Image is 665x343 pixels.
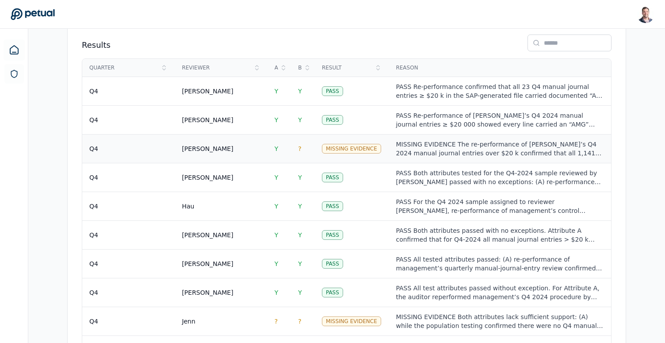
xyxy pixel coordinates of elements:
div: Q4 [89,87,98,96]
div: Pass [322,288,343,297]
div: Q4 [89,144,98,153]
div: MISSING EVIDENCE Both attributes lack sufficient support: (A) while the population testing confir... [396,312,604,330]
span: Y [275,116,279,123]
a: SOC [4,64,24,84]
div: [PERSON_NAME] [182,173,233,182]
div: Pass [322,173,343,182]
span: Y [275,260,279,267]
div: Jenn [182,317,195,326]
span: Y [275,88,279,95]
div: B [298,64,308,71]
div: Pass [322,201,343,211]
div: Hau [182,202,194,211]
div: Q4 [89,116,98,124]
div: PASS For the Q4 2024 sample assigned to reviewer [PERSON_NAME], re-performance of management’s co... [396,197,604,215]
span: Y [298,260,302,267]
div: [PERSON_NAME] [182,231,233,239]
span: Y [298,116,302,123]
div: Pass [322,86,343,96]
div: Quarter [89,64,168,71]
span: Y [275,289,279,296]
div: MISSING EVIDENCE The re-performance of [PERSON_NAME]’s Q4 2024 manual journal entries over $20 k ... [396,140,604,158]
div: Q4 [89,173,98,182]
div: [PERSON_NAME] [182,87,233,96]
div: [PERSON_NAME] [182,288,233,297]
div: Reason [396,64,604,71]
span: ? [275,318,278,325]
div: Reviewer [182,64,260,71]
span: Y [275,174,279,181]
div: Q4 [89,231,98,239]
div: PASS Both attributes passed with no exceptions. Attribute A confirmed that for Q4-2024 all manual... [396,226,604,244]
div: [PERSON_NAME] [182,116,233,124]
div: Pass [322,115,343,125]
div: Result [322,64,382,71]
span: ? [298,318,301,325]
div: Q4 [89,288,98,297]
span: Y [298,231,302,239]
div: Q4 [89,259,98,268]
div: [PERSON_NAME] [182,259,233,268]
div: Pass [322,259,343,269]
span: Y [275,203,279,210]
span: ? [298,145,301,152]
span: Y [298,88,302,95]
div: PASS All tested attributes passed: (A) re-performance of management’s quarterly manual-journal-en... [396,255,604,273]
div: Pass [322,230,343,240]
a: Dashboard [4,39,25,61]
div: A [275,64,284,71]
h2: Results [82,39,111,51]
div: Q4 [89,202,98,211]
div: PASS Re-performance of [PERSON_NAME]’s Q4 2024 manual journal entries ≥ $20 000 showed every line... [396,111,604,129]
div: [PERSON_NAME] [182,144,233,153]
a: Go to Dashboard [11,8,55,20]
span: Y [298,203,302,210]
div: PASS All test attributes passed without exception. For Attribute A, the auditor reperformed manag... [396,284,604,301]
span: Y [298,289,302,296]
span: Y [298,174,302,181]
div: PASS Re-performance confirmed that all 23 Q4 manual journal entries ≥ $20 k in the SAP-generated ... [396,82,604,100]
div: Q4 [89,317,98,326]
div: Missing Evidence [322,144,381,154]
img: Snir Kodesh [637,5,654,23]
div: Missing Evidence [322,316,381,326]
div: PASS Both attributes tested for the Q4-2024 sample reviewed by [PERSON_NAME] passed with no excep... [396,169,604,186]
span: Y [275,231,279,239]
span: Y [275,145,279,152]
